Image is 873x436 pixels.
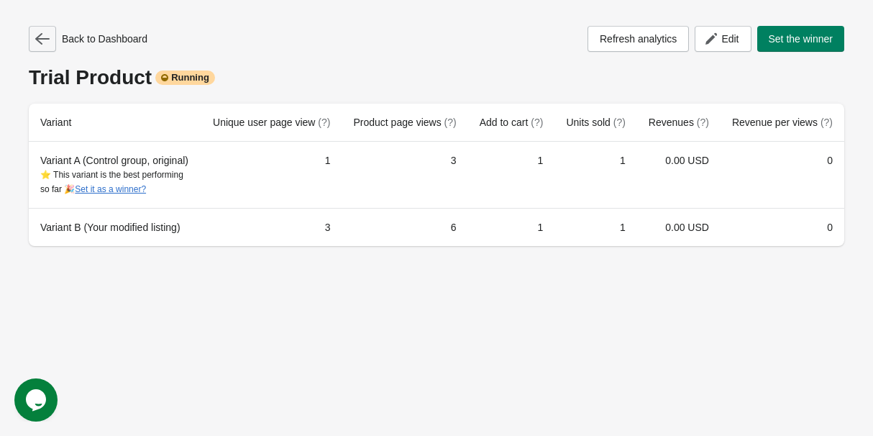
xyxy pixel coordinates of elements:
span: Units sold [566,117,625,128]
td: 1 [554,208,636,246]
iframe: chat widget [14,378,60,422]
td: 1 [201,142,342,208]
span: Add to cart [480,117,544,128]
button: Set it as a winner? [75,184,146,194]
td: 6 [342,208,467,246]
div: Running [155,71,215,85]
span: Revenues [649,117,709,128]
span: (?) [531,117,543,128]
span: Refresh analytics [600,33,677,45]
td: 1 [468,142,555,208]
span: Set the winner [769,33,833,45]
div: Variant B (Your modified listing) [40,220,190,235]
div: Back to Dashboard [29,26,147,52]
div: Trial Product [29,66,844,89]
span: Edit [721,33,739,45]
button: Refresh analytics [588,26,689,52]
td: 3 [201,208,342,246]
span: Unique user page view [213,117,330,128]
span: (?) [821,117,833,128]
td: 0.00 USD [637,142,721,208]
div: Variant A (Control group, original) [40,153,190,196]
td: 1 [468,208,555,246]
td: 0 [721,142,844,208]
td: 0.00 USD [637,208,721,246]
td: 3 [342,142,467,208]
div: ⭐ This variant is the best performing so far 🎉 [40,168,190,196]
span: Product page views [353,117,456,128]
span: (?) [318,117,330,128]
th: Variant [29,104,201,142]
button: Set the winner [757,26,845,52]
td: 1 [554,142,636,208]
span: (?) [697,117,709,128]
span: (?) [613,117,626,128]
span: Revenue per views [732,117,833,128]
button: Edit [695,26,751,52]
td: 0 [721,208,844,246]
span: (?) [444,117,457,128]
